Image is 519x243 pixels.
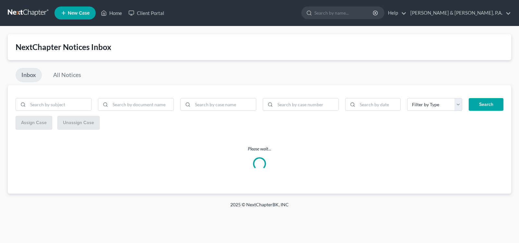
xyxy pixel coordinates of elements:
[16,42,503,52] div: NextChapter Notices Inbox
[193,98,256,111] input: Search by case name
[8,146,511,152] p: Please wait...
[110,98,174,111] input: Search by document name
[275,98,338,111] input: Search by case number
[98,7,125,19] a: Home
[75,201,444,213] div: 2025 © NextChapterBK, INC
[357,98,400,111] input: Search by date
[407,7,511,19] a: [PERSON_NAME] & [PERSON_NAME], P.A.
[28,98,91,111] input: Search by subject
[16,68,42,82] a: Inbox
[469,98,503,111] button: Search
[314,7,374,19] input: Search by name...
[385,7,406,19] a: Help
[125,7,167,19] a: Client Portal
[47,68,87,82] a: All Notices
[68,11,90,16] span: New Case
